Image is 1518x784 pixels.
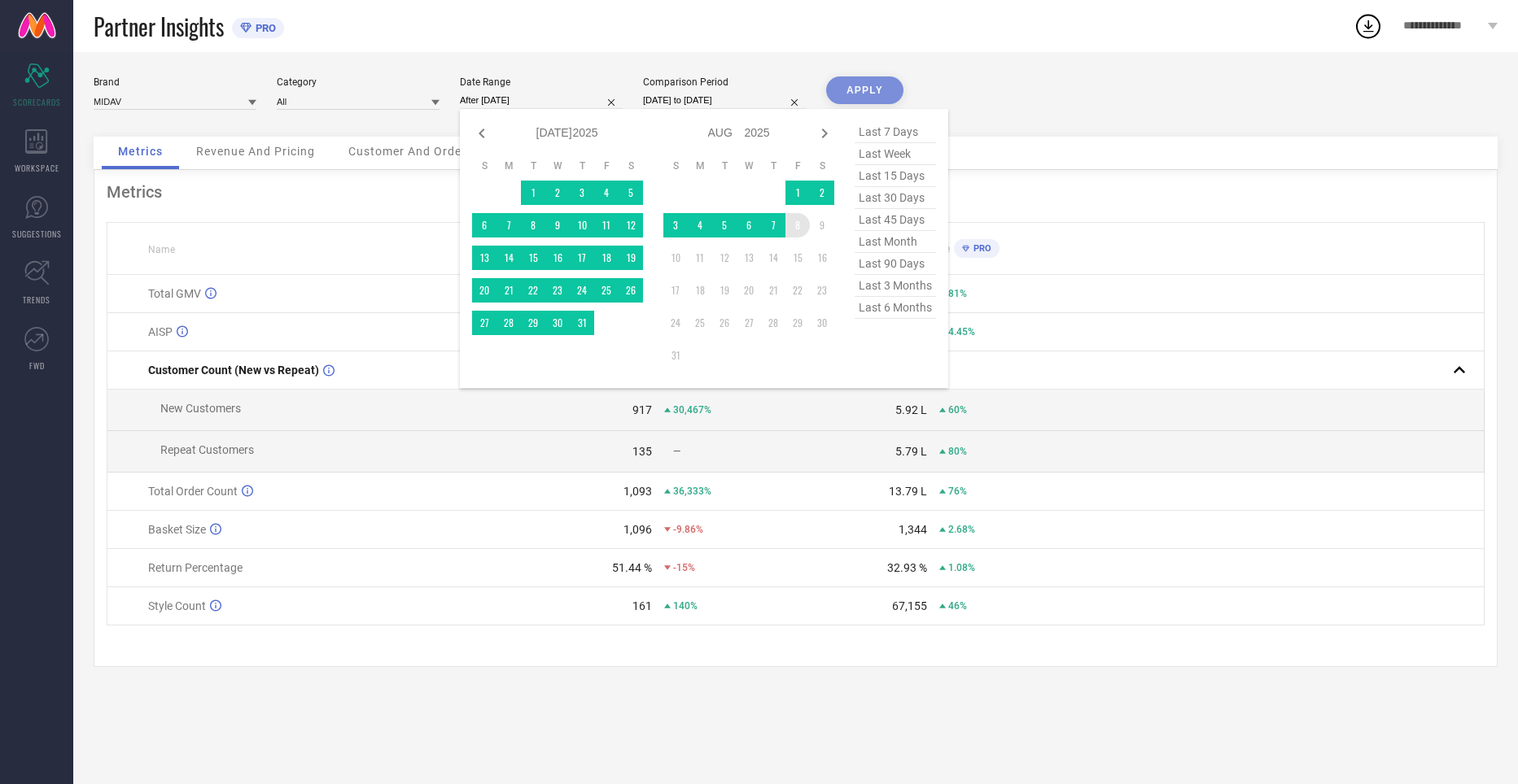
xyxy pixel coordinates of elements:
td: Sun Jul 27 2025 [472,311,497,335]
td: Mon Aug 18 2025 [688,278,712,303]
td: Mon Aug 25 2025 [688,311,712,335]
td: Wed Jul 30 2025 [545,311,570,335]
span: Partner Insights [94,10,224,43]
div: Metrics [107,182,1485,202]
div: 917 [632,403,652,416]
span: last 3 months [855,275,936,297]
span: -15% [673,562,695,573]
span: Metrics [118,145,163,158]
td: Tue Jul 08 2025 [521,213,545,237]
div: 67,155 [892,599,927,612]
div: Open download list [1354,11,1383,41]
td: Tue Aug 26 2025 [712,311,737,335]
td: Wed Aug 27 2025 [737,311,761,335]
td: Thu Jul 24 2025 [570,278,594,303]
td: Mon Jul 14 2025 [497,246,521,270]
span: 1.08% [948,562,975,573]
span: 81% [948,288,967,299]
span: 46% [948,600,967,612]
td: Sun Aug 10 2025 [663,246,688,270]
span: last 90 days [855,253,936,275]
td: Wed Jul 02 2025 [545,181,570,205]
td: Fri Aug 22 2025 [785,278,810,303]
div: 1,093 [623,485,652,498]
td: Fri Jul 04 2025 [594,181,619,205]
span: last 6 months [855,297,936,319]
td: Tue Jul 29 2025 [521,311,545,335]
input: Select comparison period [643,92,806,109]
th: Saturday [619,159,643,172]
span: Return Percentage [148,561,243,574]
td: Tue Jul 01 2025 [521,181,545,205]
td: Wed Jul 09 2025 [545,213,570,237]
td: Tue Jul 15 2025 [521,246,545,270]
td: Fri Jul 25 2025 [594,278,619,303]
td: Sat Aug 09 2025 [810,213,834,237]
td: Fri Jul 11 2025 [594,213,619,237]
span: — [673,446,680,457]
td: Sat Jul 19 2025 [619,246,643,270]
td: Sun Jul 13 2025 [472,246,497,270]
span: WORKSPACE [15,162,59,174]
span: last week [855,143,936,165]
span: Customer Count (New vs Repeat) [148,364,319,377]
th: Friday [785,159,810,172]
span: last 7 days [855,121,936,143]
div: 5.92 L [895,403,927,416]
span: Revenue And Pricing [196,145,315,158]
td: Sat Aug 30 2025 [810,311,834,335]
td: Mon Aug 11 2025 [688,246,712,270]
span: Total GMV [148,287,201,300]
td: Sat Aug 23 2025 [810,278,834,303]
td: Sat Jul 12 2025 [619,213,643,237]
td: Fri Aug 08 2025 [785,213,810,237]
th: Thursday [761,159,785,172]
span: last 15 days [855,165,936,187]
span: PRO [969,243,991,254]
div: Category [277,76,440,88]
span: New Customers [160,402,241,415]
span: 60% [948,404,967,416]
span: Basket Size [148,523,206,536]
td: Mon Jul 07 2025 [497,213,521,237]
div: 161 [632,599,652,612]
td: Mon Jul 21 2025 [497,278,521,303]
th: Wednesday [737,159,761,172]
th: Sunday [472,159,497,172]
div: 51.44 % [612,561,652,574]
td: Sun Aug 03 2025 [663,213,688,237]
td: Thu Aug 28 2025 [761,311,785,335]
td: Thu Jul 10 2025 [570,213,594,237]
span: last 30 days [855,187,936,209]
span: SCORECARDS [13,96,61,108]
div: Next month [815,124,834,143]
td: Sun Aug 31 2025 [663,343,688,368]
span: TRENDS [23,294,50,306]
td: Wed Jul 23 2025 [545,278,570,303]
span: FWD [29,359,45,372]
td: Sat Jul 05 2025 [619,181,643,205]
td: Wed Aug 20 2025 [737,278,761,303]
th: Friday [594,159,619,172]
span: last 45 days [855,209,936,231]
span: -9.86% [673,524,703,535]
td: Tue Aug 19 2025 [712,278,737,303]
td: Wed Aug 06 2025 [737,213,761,237]
span: SUGGESTIONS [12,228,62,240]
th: Thursday [570,159,594,172]
td: Fri Jul 18 2025 [594,246,619,270]
td: Mon Aug 04 2025 [688,213,712,237]
div: Brand [94,76,256,88]
th: Monday [497,159,521,172]
span: 140% [673,600,698,612]
span: 4.45% [948,326,975,338]
td: Sun Aug 17 2025 [663,278,688,303]
th: Wednesday [545,159,570,172]
td: Wed Jul 16 2025 [545,246,570,270]
td: Thu Aug 07 2025 [761,213,785,237]
span: Name [148,244,175,255]
span: 30,467% [673,404,711,416]
span: 80% [948,446,967,457]
div: 5.79 L [895,445,927,458]
th: Tuesday [521,159,545,172]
